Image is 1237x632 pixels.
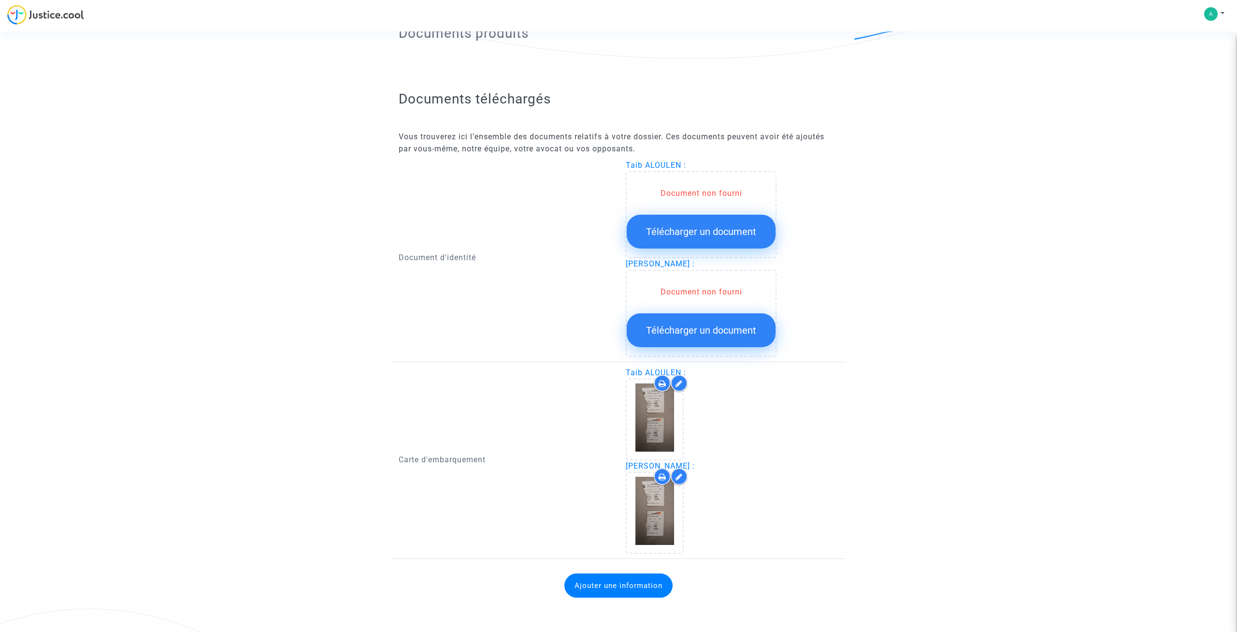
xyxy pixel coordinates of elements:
[399,251,612,264] p: Document d'identité
[399,132,824,153] span: Vous trouverez ici l’ensemble des documents relatifs à votre dossier. Ces documents peuvent avoir...
[627,215,776,249] button: Télécharger un document
[627,313,776,347] button: Télécharger un document
[399,454,612,466] p: Carte d'embarquement
[626,461,695,470] span: [PERSON_NAME] :
[1204,7,1218,21] img: ff158b6402685cd6c2bc4ac15343b900
[626,368,686,377] span: Taib ALOULEN :
[627,286,776,298] div: Document non fourni
[7,5,84,25] img: jc-logo.svg
[564,573,673,598] button: Ajouter une information
[399,25,839,42] h2: Documents produits
[646,324,756,336] span: Télécharger un document
[626,161,686,170] span: Taib ALOULEN :
[399,90,839,107] h2: Documents téléchargés
[627,188,776,199] div: Document non fourni
[646,226,756,237] span: Télécharger un document
[626,259,695,268] span: [PERSON_NAME] :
